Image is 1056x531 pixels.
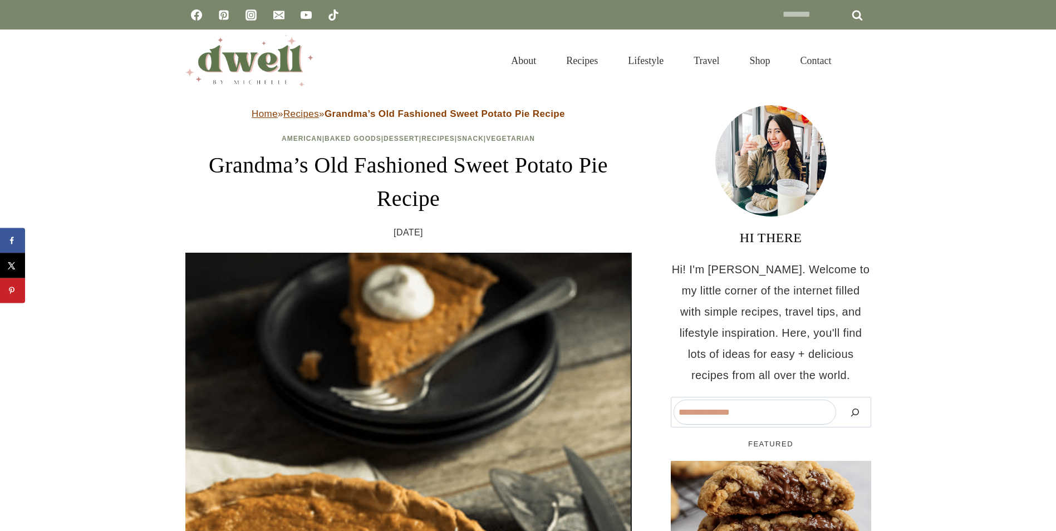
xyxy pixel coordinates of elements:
a: Snack [457,135,484,142]
a: Shop [734,41,785,80]
nav: Primary Navigation [496,41,846,80]
a: About [496,41,551,80]
a: Recipes [421,135,455,142]
p: Hi! I'm [PERSON_NAME]. Welcome to my little corner of the internet filled with simple recipes, tr... [671,259,871,386]
a: Home [252,109,278,119]
a: Dessert [384,135,419,142]
a: Recipes [283,109,319,119]
a: Contact [785,41,847,80]
a: American [282,135,322,142]
img: DWELL by michelle [185,35,313,86]
h1: Grandma’s Old Fashioned Sweet Potato Pie Recipe [185,149,632,215]
a: YouTube [295,4,317,26]
a: Pinterest [213,4,235,26]
button: Search [842,400,868,425]
a: Recipes [551,41,613,80]
a: Vegetarian [486,135,535,142]
span: » » [252,109,565,119]
strong: Grandma’s Old Fashioned Sweet Potato Pie Recipe [325,109,565,119]
span: | | | | | [282,135,535,142]
a: Lifestyle [613,41,679,80]
button: View Search Form [852,51,871,70]
time: [DATE] [394,224,423,241]
a: TikTok [322,4,345,26]
h3: HI THERE [671,228,871,248]
a: Email [268,4,290,26]
a: Facebook [185,4,208,26]
a: Travel [679,41,734,80]
a: Instagram [240,4,262,26]
h5: FEATURED [671,439,871,450]
a: Baked Goods [325,135,381,142]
